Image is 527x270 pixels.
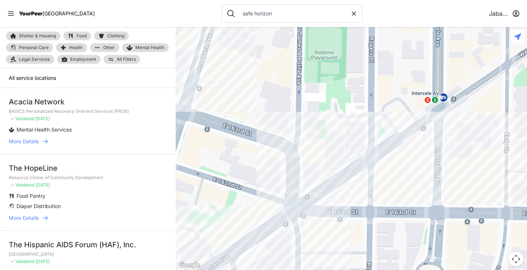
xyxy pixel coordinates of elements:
[509,252,523,266] button: Map camera controls
[9,138,167,145] a: More Details
[70,56,96,62] span: Employment
[135,45,164,51] span: Mental Health
[19,34,56,38] span: Shelter & Housing
[19,10,42,16] span: YourPeer
[10,259,34,264] span: ✓ Validated
[35,116,50,121] span: [DATE]
[9,163,167,173] div: The HopeLine
[238,10,350,17] input: Search
[90,43,119,52] a: Other
[9,251,167,257] p: [GEOGRAPHIC_DATA]
[94,32,129,40] a: Clothing
[9,108,167,114] p: BASICS Personalized Recovery Oriented Services (PROS)
[35,259,50,264] span: [DATE]
[9,75,56,81] span: All service locations
[107,34,124,38] span: Clothing
[16,193,45,199] span: Food Pantry
[104,55,140,64] a: All Filters
[19,11,95,16] a: YourPeer[GEOGRAPHIC_DATA]
[16,203,61,209] span: Diaper Distribution
[9,214,167,222] a: More Details
[177,260,202,270] img: Google
[9,175,167,181] p: Resource Center of Community Development
[9,240,167,250] div: The Hispanic AIDS Forum (HAF), Inc.
[9,97,167,107] div: Acacia Network
[19,56,50,62] span: Legal Services
[63,32,91,40] a: Food
[6,32,60,40] a: Shelter & Housing
[35,182,50,188] span: [DATE]
[10,182,34,188] span: ✓ Validated
[6,55,54,64] a: Legal Services
[117,57,136,62] span: All Filters
[177,260,202,270] a: Open this area in Google Maps (opens a new window)
[16,126,72,133] span: Mental Health Services
[69,45,83,50] span: Health
[76,34,87,38] span: Food
[10,116,34,121] span: ✓ Validated
[19,45,49,50] span: Personal Care
[103,45,115,50] span: Other
[489,9,520,18] button: Jabariamir-sh
[57,55,101,64] a: Employment
[9,138,39,145] span: More Details
[9,214,39,222] span: More Details
[6,43,53,52] a: Personal Care
[122,43,169,52] a: Mental Health
[56,43,87,52] a: Health
[42,10,95,16] span: [GEOGRAPHIC_DATA]
[489,9,509,18] span: Jabariamir-sh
